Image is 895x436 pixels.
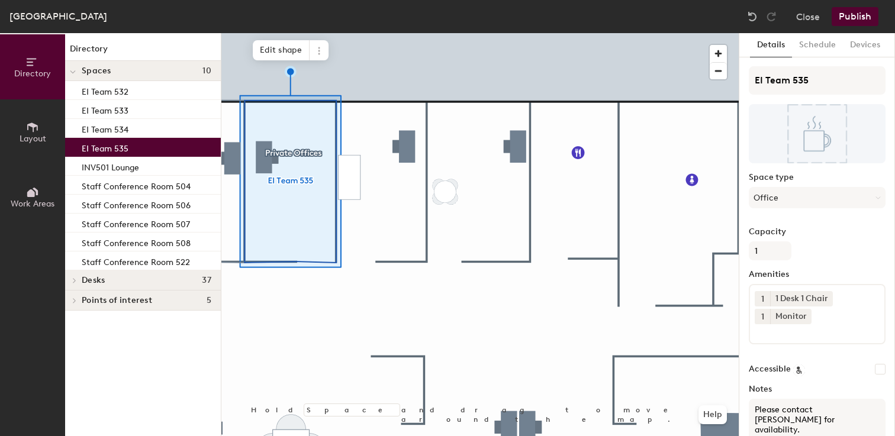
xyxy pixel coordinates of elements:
span: Work Areas [11,199,54,209]
label: Accessible [749,364,791,374]
button: Devices [843,33,887,57]
span: 37 [202,276,211,285]
p: EI Team 534 [82,121,128,135]
h1: Directory [65,43,221,61]
span: Desks [82,276,105,285]
span: Spaces [82,66,111,76]
p: Staff Conference Room 508 [82,235,191,248]
span: Points of interest [82,296,152,305]
button: Publish [832,7,878,26]
label: Notes [749,385,886,394]
label: Space type [749,173,886,182]
button: 1 [755,309,770,324]
button: 1 [755,291,770,306]
p: Staff Conference Room 504 [82,178,191,192]
button: Close [796,7,820,26]
span: 1 [761,293,764,305]
button: Schedule [792,33,843,57]
p: EI Team 535 [82,140,128,154]
div: 1 Desk 1 Chair [770,291,833,306]
img: Undo [746,11,758,22]
span: Edit shape [253,40,310,60]
span: Layout [20,134,46,144]
span: 5 [207,296,211,305]
span: 1 [761,311,764,323]
div: [GEOGRAPHIC_DATA] [9,9,107,24]
label: Amenities [749,270,886,279]
span: Directory [14,69,51,79]
p: Staff Conference Room 507 [82,216,190,230]
div: Monitor [770,309,812,324]
p: Staff Conference Room 522 [82,254,190,267]
p: EI Team 533 [82,102,128,116]
label: Capacity [749,227,886,237]
span: 10 [202,66,211,76]
button: Details [750,33,792,57]
button: Help [698,405,727,424]
button: Office [749,187,886,208]
p: Staff Conference Room 506 [82,197,191,211]
img: Redo [765,11,777,22]
p: INV501 Lounge [82,159,139,173]
p: EI Team 532 [82,83,128,97]
img: The space named EI Team 535 [749,104,886,163]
